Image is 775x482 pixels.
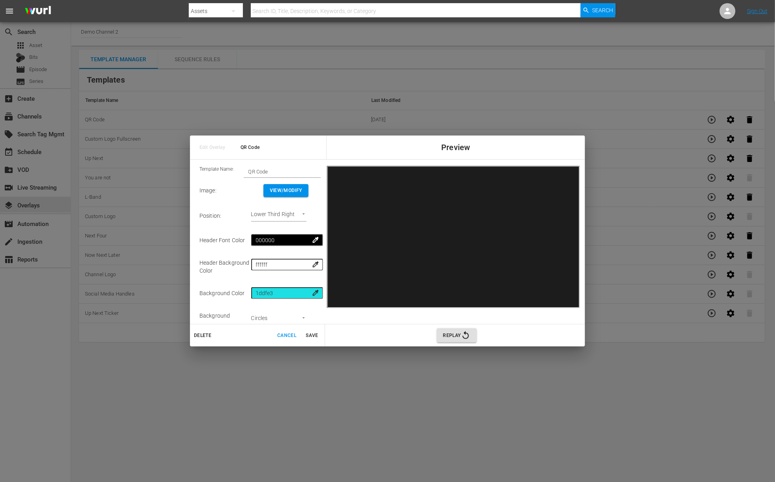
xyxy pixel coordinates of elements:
span: Delete [193,331,212,340]
td: Image : [199,178,251,203]
button: Cancel [274,329,299,342]
td: Background Pattern : [199,305,251,334]
span: Save [303,331,322,340]
span: Replay [443,331,470,340]
div: Lower Third Right [251,210,307,222]
a: Sign Out [747,8,767,14]
span: Preview [441,143,470,152]
span: colorize [312,289,320,297]
span: Search [592,3,613,17]
span: colorize [312,236,320,244]
span: Cancel [277,331,296,340]
button: Save [299,329,325,342]
td: Header Background Color [199,252,251,281]
span: Edit Overlay [199,143,229,152]
div: Circles [251,314,307,326]
span: View/Modify [270,186,302,195]
span: Template Name: [199,166,234,178]
span: QR Code [241,143,329,152]
span: menu [5,6,14,16]
span: Delete Template [190,332,215,338]
td: Position : [199,203,251,228]
td: Header Font Color [199,228,251,252]
button: Delete [190,329,215,342]
button: Replay [437,328,477,343]
td: Background Color [199,281,251,305]
span: colorize [312,260,320,268]
button: View/Modify [263,184,308,197]
img: ans4CAIJ8jUAAAAAAAAAAAAAAAAAAAAAAAAgQb4GAAAAAAAAAAAAAAAAAAAAAAAAJMjXAAAAAAAAAAAAAAAAAAAAAAAAgAT5G... [19,2,57,21]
